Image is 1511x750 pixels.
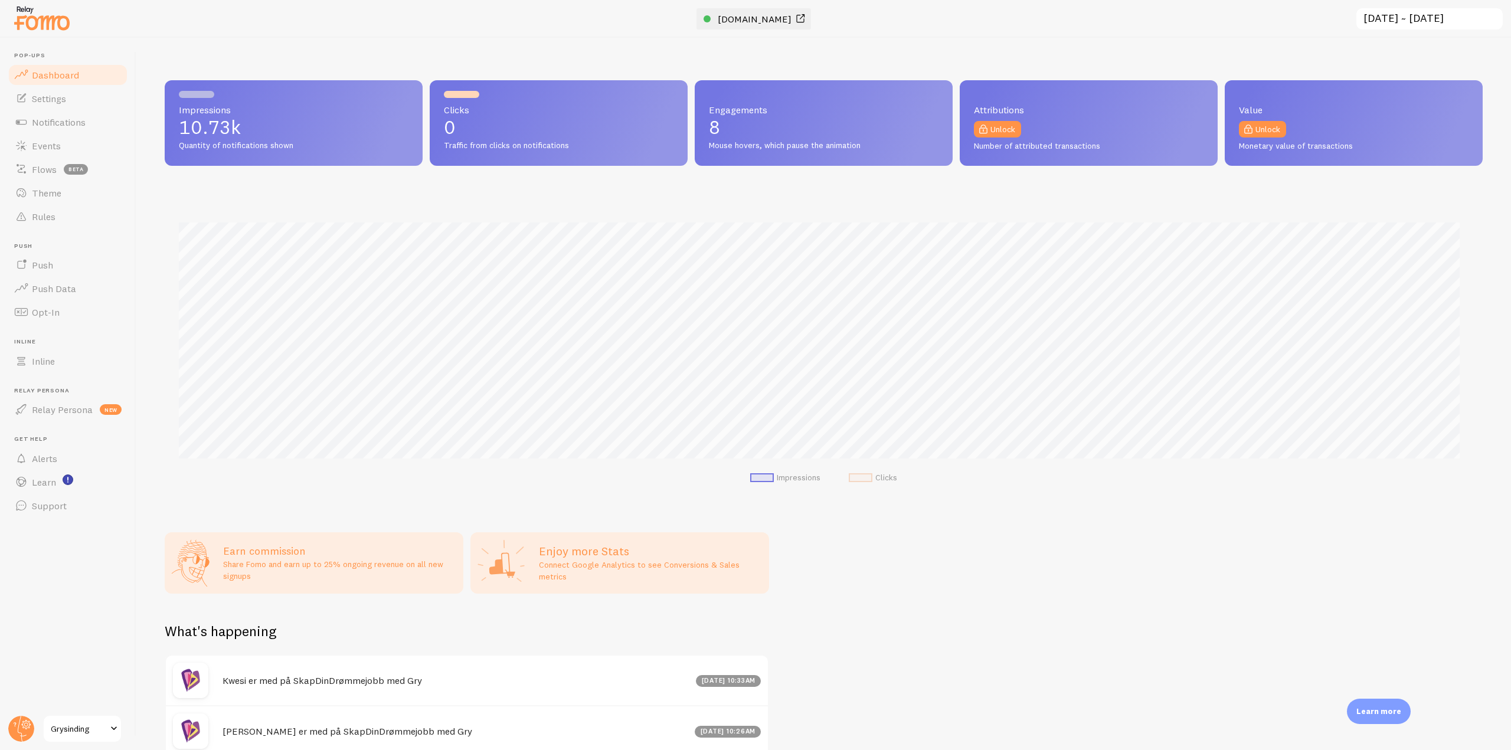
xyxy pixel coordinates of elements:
[14,52,129,60] span: Pop-ups
[1239,105,1469,114] span: Value
[42,715,122,743] a: Grysinding
[32,259,53,271] span: Push
[32,476,56,488] span: Learn
[1356,706,1401,717] p: Learn more
[32,404,93,415] span: Relay Persona
[539,543,762,559] h2: Enjoy more Stats
[7,447,129,470] a: Alerts
[32,453,57,464] span: Alerts
[539,559,762,582] p: Connect Google Analytics to see Conversions & Sales metrics
[179,118,408,137] p: 10.73k
[51,722,107,736] span: Grysinding
[100,404,122,415] span: new
[849,473,897,483] li: Clicks
[444,105,673,114] span: Clicks
[1239,141,1469,152] span: Monetary value of transactions
[477,539,525,587] img: Google Analytics
[63,474,73,485] svg: <p>Watch New Feature Tutorials!</p>
[64,164,88,175] span: beta
[179,140,408,151] span: Quantity of notifications shown
[32,211,55,222] span: Rules
[696,675,761,687] div: [DATE] 10:33am
[32,163,57,175] span: Flows
[750,473,820,483] li: Impressions
[974,105,1203,114] span: Attributions
[444,140,673,151] span: Traffic from clicks on notifications
[14,243,129,250] span: Push
[223,558,456,582] p: Share Fomo and earn up to 25% ongoing revenue on all new signups
[32,93,66,104] span: Settings
[32,187,61,199] span: Theme
[165,622,276,640] h2: What's happening
[1347,699,1411,724] div: Learn more
[14,435,129,443] span: Get Help
[32,116,86,128] span: Notifications
[12,3,71,33] img: fomo-relay-logo-orange.svg
[7,181,129,205] a: Theme
[974,121,1021,137] a: Unlock
[223,725,688,738] h4: [PERSON_NAME] er med på SkapDinDrømmejobb med Gry
[7,63,129,87] a: Dashboard
[32,283,76,294] span: Push Data
[709,105,938,114] span: Engagements
[974,141,1203,152] span: Number of attributed transactions
[7,205,129,228] a: Rules
[709,118,938,137] p: 8
[7,494,129,518] a: Support
[7,398,129,421] a: Relay Persona new
[695,726,761,738] div: [DATE] 10:26am
[7,349,129,373] a: Inline
[1239,121,1286,137] a: Unlock
[470,532,769,594] a: Enjoy more Stats Connect Google Analytics to see Conversions & Sales metrics
[709,140,938,151] span: Mouse hovers, which pause the animation
[444,118,673,137] p: 0
[223,674,689,687] h4: Kwesi er med på SkapDinDrømmejobb med Gry
[32,69,79,81] span: Dashboard
[14,338,129,346] span: Inline
[7,87,129,110] a: Settings
[179,105,408,114] span: Impressions
[32,140,61,152] span: Events
[7,253,129,277] a: Push
[32,355,55,367] span: Inline
[7,110,129,134] a: Notifications
[7,277,129,300] a: Push Data
[7,134,129,158] a: Events
[223,544,456,558] h3: Earn commission
[7,470,129,494] a: Learn
[7,300,129,324] a: Opt-In
[32,500,67,512] span: Support
[14,387,129,395] span: Relay Persona
[32,306,60,318] span: Opt-In
[7,158,129,181] a: Flows beta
